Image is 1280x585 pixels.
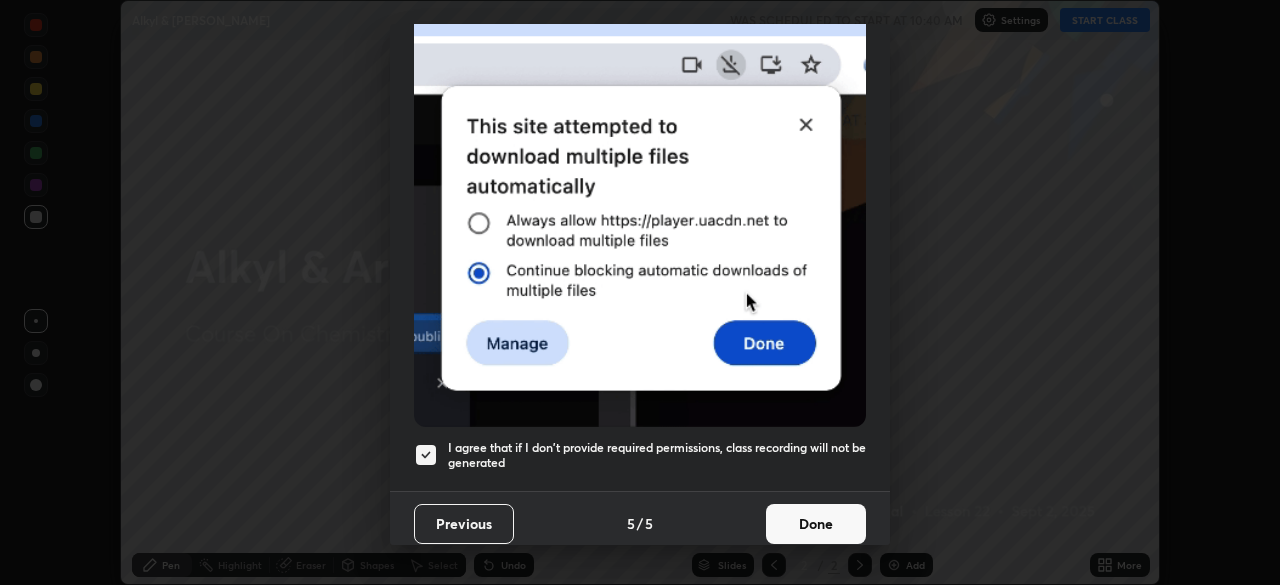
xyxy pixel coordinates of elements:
h4: 5 [627,513,635,534]
h4: 5 [645,513,653,534]
button: Previous [414,504,514,544]
h4: / [637,513,643,534]
h5: I agree that if I don't provide required permissions, class recording will not be generated [448,440,866,471]
button: Done [766,504,866,544]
